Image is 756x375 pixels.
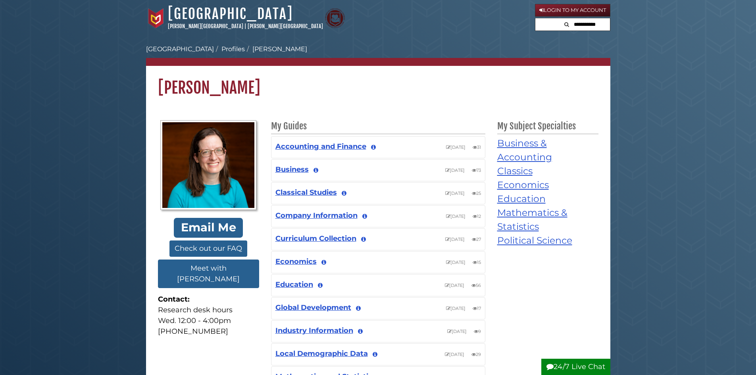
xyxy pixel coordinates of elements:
[562,18,571,29] button: Search
[244,23,246,29] span: |
[275,257,317,266] a: Economics
[275,165,309,174] a: Business
[497,136,598,164] a: Business & Accounting
[275,142,366,151] a: Accounting and Finance
[497,233,598,247] a: Political Science
[446,306,466,311] span: Last update
[275,280,313,289] a: Education
[473,306,481,311] span: Views
[160,120,256,210] img: Profile Photo
[471,352,481,357] span: Views
[564,22,569,27] i: Search
[497,120,598,134] h2: My Subject Specialties
[275,326,353,335] a: Industry Information
[325,8,345,28] img: Calvin Theological Seminary
[169,240,247,257] button: Check out our FAQ
[471,283,481,288] span: Views
[445,352,464,357] span: Last update
[445,190,465,196] span: Last update
[275,211,358,220] a: Company Information
[146,8,166,28] img: Calvin University
[158,260,259,288] button: Meet with [PERSON_NAME]
[174,218,243,237] a: Email Me
[168,5,293,23] a: [GEOGRAPHIC_DATA]
[275,234,356,243] a: Curriculum Collection
[447,329,467,334] span: Last update
[473,213,481,219] span: Views
[445,283,464,288] span: Last update
[474,329,481,334] span: Views
[221,45,245,53] a: Profiles
[245,44,307,54] li: [PERSON_NAME]
[445,237,465,242] span: Last update
[497,178,598,192] a: Economics
[535,4,610,17] a: Login to My Account
[472,167,481,173] span: Views
[275,188,337,197] a: Classical Studies
[275,349,368,358] a: Local Demographic Data
[158,305,259,326] div: Research desk hours Wed. 12:00 - 4:00pm
[473,260,481,265] span: Views
[472,237,481,242] span: Views
[497,206,598,233] a: Mathematics & Statistics
[446,213,466,219] span: Last update
[168,23,243,29] a: [PERSON_NAME][GEOGRAPHIC_DATA]
[248,23,323,29] a: [PERSON_NAME][GEOGRAPHIC_DATA]
[146,45,214,53] a: [GEOGRAPHIC_DATA]
[446,260,466,265] span: Last update
[146,66,610,98] h1: [PERSON_NAME]
[497,164,598,178] a: Classics
[275,303,351,312] a: Global Development
[541,359,610,375] button: 24/7 Live Chat
[271,120,485,134] h2: My Guides
[445,167,465,173] span: Last update
[446,144,466,150] span: Last update
[146,44,610,66] nav: breadcrumb
[158,294,259,305] strong: Contact:
[473,144,481,150] span: Views
[472,190,481,196] span: Views
[158,326,259,337] div: [PHONE_NUMBER]
[497,192,598,206] a: Education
